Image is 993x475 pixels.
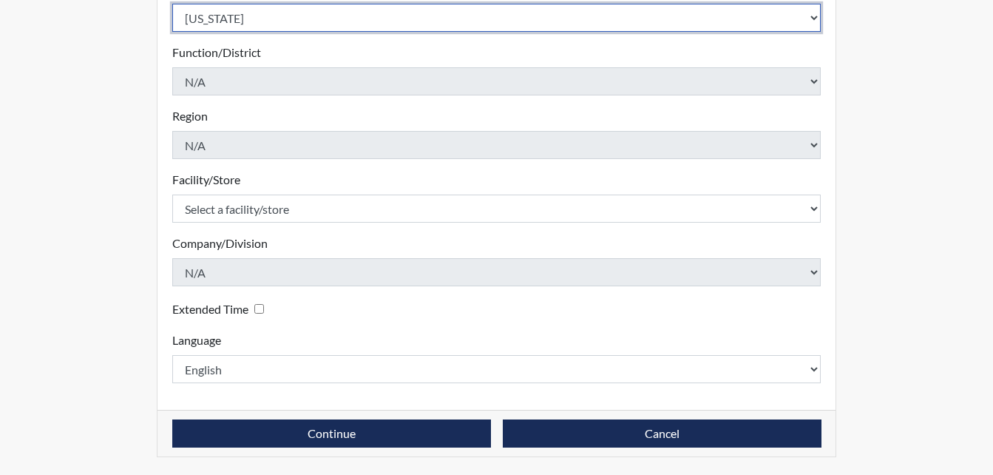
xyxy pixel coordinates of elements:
[172,420,491,448] button: Continue
[172,298,270,320] div: Checking this box will provide the interviewee with an accomodation of extra time to answer each ...
[172,171,240,189] label: Facility/Store
[172,107,208,125] label: Region
[172,235,268,252] label: Company/Division
[172,331,221,349] label: Language
[503,420,821,448] button: Cancel
[172,300,248,318] label: Extended Time
[172,44,261,61] label: Function/District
